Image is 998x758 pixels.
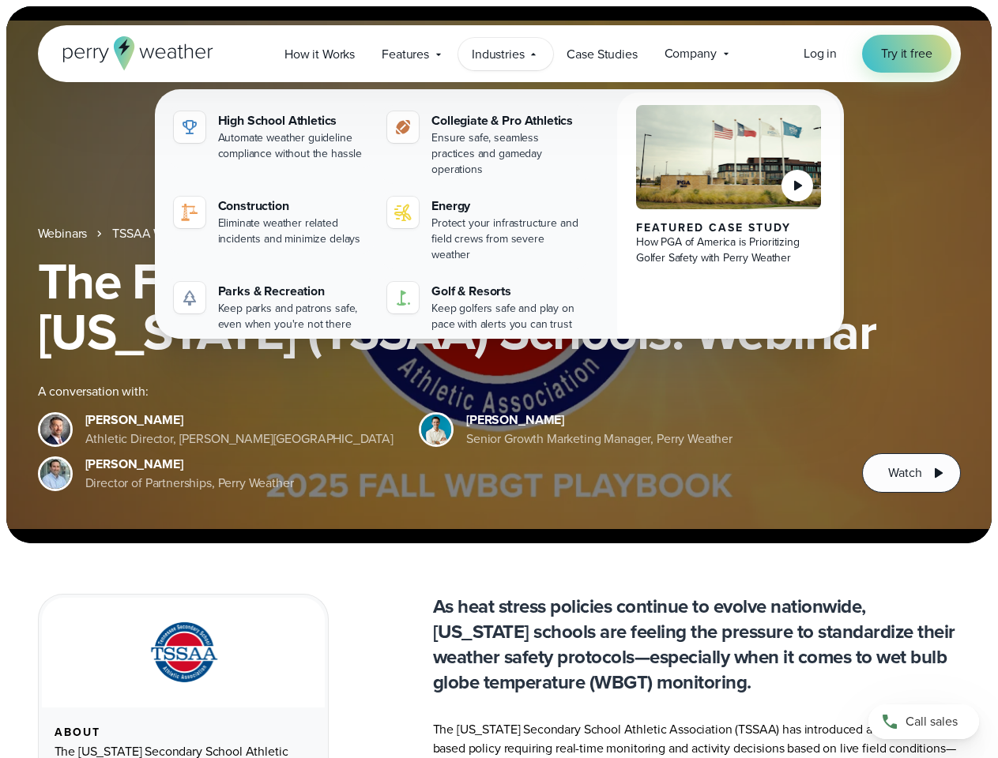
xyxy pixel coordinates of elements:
div: Automate weather guideline compliance without the hassle [218,130,369,162]
a: Call sales [868,704,979,739]
img: highschool-icon.svg [180,118,199,137]
span: How it Works [284,45,355,64]
a: Golf & Resorts Keep golfers safe and play on pace with alerts you can trust [381,276,589,339]
a: Parks & Recreation Keep parks and patrons safe, even when you're not there [168,276,375,339]
div: How PGA of America is Prioritizing Golfer Safety with Perry Weather [636,235,822,266]
img: PGA of America, Frisco Campus [636,105,822,209]
img: golf-iconV2.svg [394,288,412,307]
div: About [55,726,312,739]
div: Construction [218,197,369,216]
div: Parks & Recreation [218,282,369,301]
p: As heat stress policies continue to evolve nationwide, [US_STATE] schools are feeling the pressur... [433,594,961,695]
div: [PERSON_NAME] [466,411,732,430]
a: Energy Protect your infrastructure and field crews from severe weather [381,190,589,269]
div: Energy [431,197,582,216]
img: proathletics-icon@2x-1.svg [394,118,412,137]
a: Case Studies [553,38,650,70]
a: Try it free [862,35,951,73]
div: Ensure safe, seamless practices and gameday operations [431,130,582,178]
h1: The Fall WBGT Playbook for [US_STATE] (TSSAA) Schools: Webinar [38,256,961,357]
div: Golf & Resorts [431,282,582,301]
span: Industries [472,45,524,64]
div: [PERSON_NAME] [85,411,394,430]
div: Featured Case Study [636,222,822,235]
button: Watch [862,453,960,493]
span: Call sales [906,712,958,731]
img: construction perry weather [180,203,199,222]
div: Protect your infrastructure and field crews from severe weather [431,216,582,263]
div: Collegiate & Pro Athletics [431,111,582,130]
a: TSSAA WBGT Fall Playbook [112,224,262,243]
span: Features [382,45,429,64]
div: Keep golfers safe and play on pace with alerts you can trust [431,301,582,332]
img: TSSAA-Tennessee-Secondary-School-Athletic-Association.svg [130,617,236,689]
img: Jeff Wood [40,459,70,489]
a: High School Athletics Automate weather guideline compliance without the hassle [168,105,375,168]
a: Log in [804,44,837,63]
div: High School Athletics [218,111,369,130]
nav: Breadcrumb [38,224,961,243]
div: Keep parks and patrons safe, even when you're not there [218,301,369,332]
img: energy-icon@2x-1.svg [394,203,412,222]
img: Spencer Patton, Perry Weather [421,415,451,445]
div: Senior Growth Marketing Manager, Perry Weather [466,430,732,448]
a: Collegiate & Pro Athletics Ensure safe, seamless practices and gameday operations [381,105,589,184]
div: Director of Partnerships, Perry Weather [85,474,294,493]
span: Case Studies [567,45,637,64]
div: Athletic Director, [PERSON_NAME][GEOGRAPHIC_DATA] [85,430,394,448]
img: parks-icon-grey.svg [180,288,199,307]
a: How it Works [271,38,368,70]
div: Eliminate weather related incidents and minimize delays [218,216,369,247]
a: Webinars [38,224,88,243]
span: Watch [888,463,921,482]
div: A conversation with: [38,382,838,401]
a: construction perry weather Construction Eliminate weather related incidents and minimize delays [168,190,375,253]
span: Try it free [881,44,932,63]
div: [PERSON_NAME] [85,455,294,474]
span: Log in [804,44,837,62]
img: Brian Wyatt [40,415,70,445]
a: PGA of America, Frisco Campus Featured Case Study How PGA of America is Prioritizing Golfer Safet... [617,92,841,351]
span: Company [665,44,717,63]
